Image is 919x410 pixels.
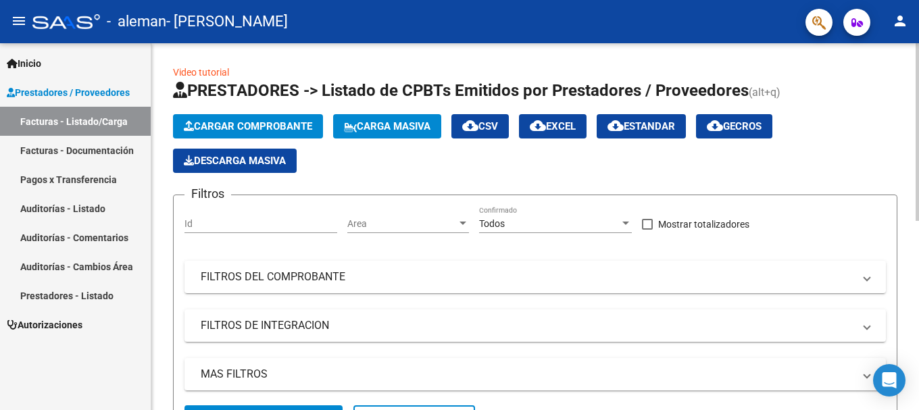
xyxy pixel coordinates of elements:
[607,118,624,134] mat-icon: cloud_download
[530,120,576,132] span: EXCEL
[347,218,457,230] span: Area
[7,56,41,71] span: Inicio
[173,149,297,173] app-download-masive: Descarga masiva de comprobantes (adjuntos)
[519,114,587,138] button: EXCEL
[696,114,772,138] button: Gecros
[173,114,323,138] button: Cargar Comprobante
[344,120,430,132] span: Carga Masiva
[173,67,229,78] a: Video tutorial
[184,261,886,293] mat-expansion-panel-header: FILTROS DEL COMPROBANTE
[607,120,675,132] span: Estandar
[333,114,441,138] button: Carga Masiva
[451,114,509,138] button: CSV
[201,367,853,382] mat-panel-title: MAS FILTROS
[7,85,130,100] span: Prestadores / Proveedores
[749,86,780,99] span: (alt+q)
[658,216,749,232] span: Mostrar totalizadores
[184,309,886,342] mat-expansion-panel-header: FILTROS DE INTEGRACION
[107,7,166,36] span: - aleman
[201,270,853,284] mat-panel-title: FILTROS DEL COMPROBANTE
[7,317,82,332] span: Autorizaciones
[707,118,723,134] mat-icon: cloud_download
[11,13,27,29] mat-icon: menu
[184,120,312,132] span: Cargar Comprobante
[166,7,288,36] span: - [PERSON_NAME]
[462,120,498,132] span: CSV
[479,218,505,229] span: Todos
[173,81,749,100] span: PRESTADORES -> Listado de CPBTs Emitidos por Prestadores / Proveedores
[892,13,908,29] mat-icon: person
[173,149,297,173] button: Descarga Masiva
[462,118,478,134] mat-icon: cloud_download
[597,114,686,138] button: Estandar
[201,318,853,333] mat-panel-title: FILTROS DE INTEGRACION
[184,155,286,167] span: Descarga Masiva
[707,120,762,132] span: Gecros
[184,184,231,203] h3: Filtros
[530,118,546,134] mat-icon: cloud_download
[184,358,886,390] mat-expansion-panel-header: MAS FILTROS
[873,364,905,396] div: Open Intercom Messenger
